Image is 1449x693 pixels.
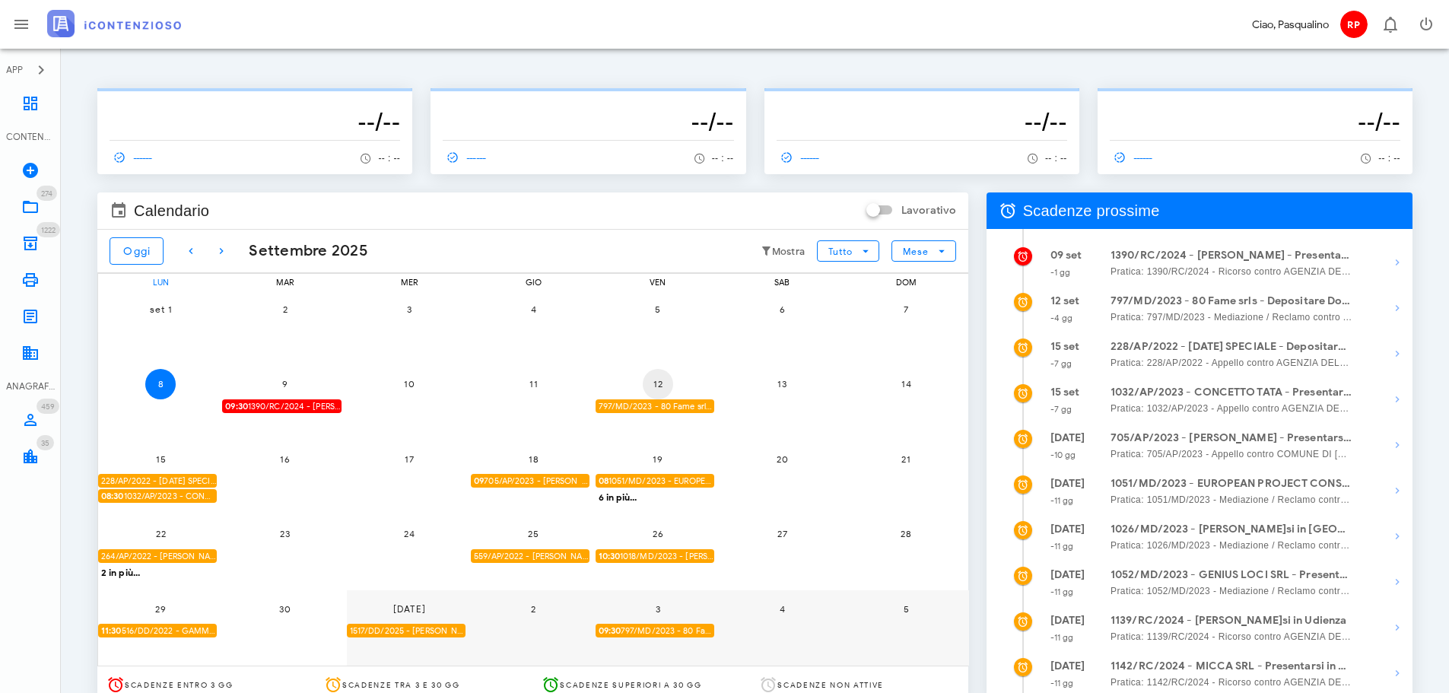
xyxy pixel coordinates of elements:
[1111,538,1352,553] span: Pratica: 1026/MD/2023 - Mediazione / Reclamo contro AGENZIA DELLE ENTRATE - RISCOSSIONE (Udienza)
[1382,658,1412,688] button: Mostra dettagli
[1111,310,1352,325] span: Pratica: 797/MD/2023 - Mediazione / Reclamo contro AGENZIA DELLE ENTRATE - RISCOSSIONE (Udienza)
[1111,612,1352,629] strong: 1139/RC/2024 - [PERSON_NAME]si in Udienza
[1050,249,1082,262] strong: 09 set
[145,528,176,539] span: 22
[777,94,1067,106] p: --------------
[378,153,400,164] span: -- : --
[1110,94,1400,106] p: --------------
[518,369,548,399] button: 11
[767,294,797,324] button: 6
[891,453,921,465] span: 21
[891,294,921,324] button: 7
[1335,6,1371,43] button: RP
[1382,384,1412,415] button: Mostra dettagli
[394,528,424,539] span: 24
[1050,678,1074,688] small: -11 gg
[1050,386,1080,399] strong: 15 set
[1111,629,1352,644] span: Pratica: 1139/RC/2024 - Ricorso contro AGENZIA DELLE ENTRATE - RISCOSSIONE (Udienza)
[37,222,60,237] span: Distintivo
[270,369,300,399] button: 9
[643,593,673,624] button: 3
[1111,293,1352,310] strong: 797/MD/2023 - 80 Fame srls - Depositare Documenti per Udienza
[443,106,733,137] h3: --/--
[599,549,714,564] span: 1018/MD/2023 - [PERSON_NAME]si in Udienza
[1111,447,1352,462] span: Pratica: 705/AP/2023 - Appello contro COMUNE DI [GEOGRAPHIC_DATA] (Udienza)
[1382,521,1412,552] button: Mostra dettagli
[37,399,59,414] span: Distintivo
[767,603,797,615] span: 4
[145,453,176,465] span: 15
[596,399,714,414] div: 797/MD/2023 - 80 Fame srls - Depositare Documenti per Udienza
[394,294,424,324] button: 3
[643,603,673,615] span: 3
[474,475,484,486] strong: 09
[270,453,300,465] span: 16
[891,369,921,399] button: 14
[891,593,921,624] button: 5
[1382,475,1412,506] button: Mostra dettagli
[394,369,424,399] button: 10
[1050,660,1085,672] strong: [DATE]
[145,519,176,549] button: 22
[101,491,124,501] strong: 08:30
[98,274,223,291] div: lun
[817,240,879,262] button: Tutto
[518,528,548,539] span: 25
[828,246,853,257] span: Tutto
[560,680,701,690] span: Scadenze superiori a 30 gg
[891,603,921,615] span: 5
[1111,675,1352,690] span: Pratica: 1142/RC/2024 - Ricorso contro AGENZIA DELLE ENTRATE - RISCOSSIONE (Udienza)
[518,453,548,465] span: 18
[110,94,400,106] p: --------------
[891,304,921,315] span: 7
[145,603,176,615] span: 29
[237,240,368,262] div: Settembre 2025
[270,304,300,315] span: 2
[394,443,424,474] button: 17
[270,443,300,474] button: 16
[270,294,300,324] button: 2
[1050,523,1085,536] strong: [DATE]
[145,378,176,389] span: 8
[347,274,472,291] div: mer
[643,453,673,465] span: 19
[443,151,487,164] span: ------
[1050,404,1072,415] small: -7 gg
[270,528,300,539] span: 23
[225,399,341,414] span: 1390/RC/2024 - [PERSON_NAME] - Presentarsi in Udienza
[1111,384,1352,401] strong: 1032/AP/2023 - CONCETTO TATA - Presentarsi in Udienza
[347,624,466,638] div: 1517/DD/2025 - [PERSON_NAME] - Depositare i documenti processuali
[41,225,56,235] span: 1222
[1050,632,1074,643] small: -11 gg
[767,369,797,399] button: 13
[1050,431,1085,444] strong: [DATE]
[98,564,223,578] div: 2 in più...
[1050,450,1076,460] small: -10 gg
[1050,477,1085,490] strong: [DATE]
[891,528,921,539] span: 28
[777,106,1067,137] h3: --/--
[1050,313,1073,323] small: -4 gg
[98,474,217,488] div: 228/AP/2022 - [DATE] SPECIALE - Depositare Documenti per Udienza
[1111,430,1352,447] strong: 705/AP/2023 - [PERSON_NAME] - Presentarsi in Udienza
[767,378,797,389] span: 13
[518,443,548,474] button: 18
[443,147,493,168] a: ------
[767,304,797,315] span: 6
[270,519,300,549] button: 23
[599,624,714,638] span: 797/MD/2023 - 80 Fame srls - Presentarsi in Udienza
[1382,612,1412,643] button: Mostra dettagli
[101,625,122,636] strong: 11:30
[891,240,955,262] button: Mese
[1111,521,1352,538] strong: 1026/MD/2023 - [PERSON_NAME]si in [GEOGRAPHIC_DATA]
[1371,6,1408,43] button: Distintivo
[599,625,621,636] strong: 09:30
[1050,495,1074,506] small: -11 gg
[125,680,234,690] span: Scadenze entro 3 gg
[443,94,733,106] p: --------------
[394,453,424,465] span: 17
[145,294,176,324] button: set 1
[392,603,426,615] span: [DATE]
[643,369,673,399] button: 12
[1023,199,1160,223] span: Scadenze prossime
